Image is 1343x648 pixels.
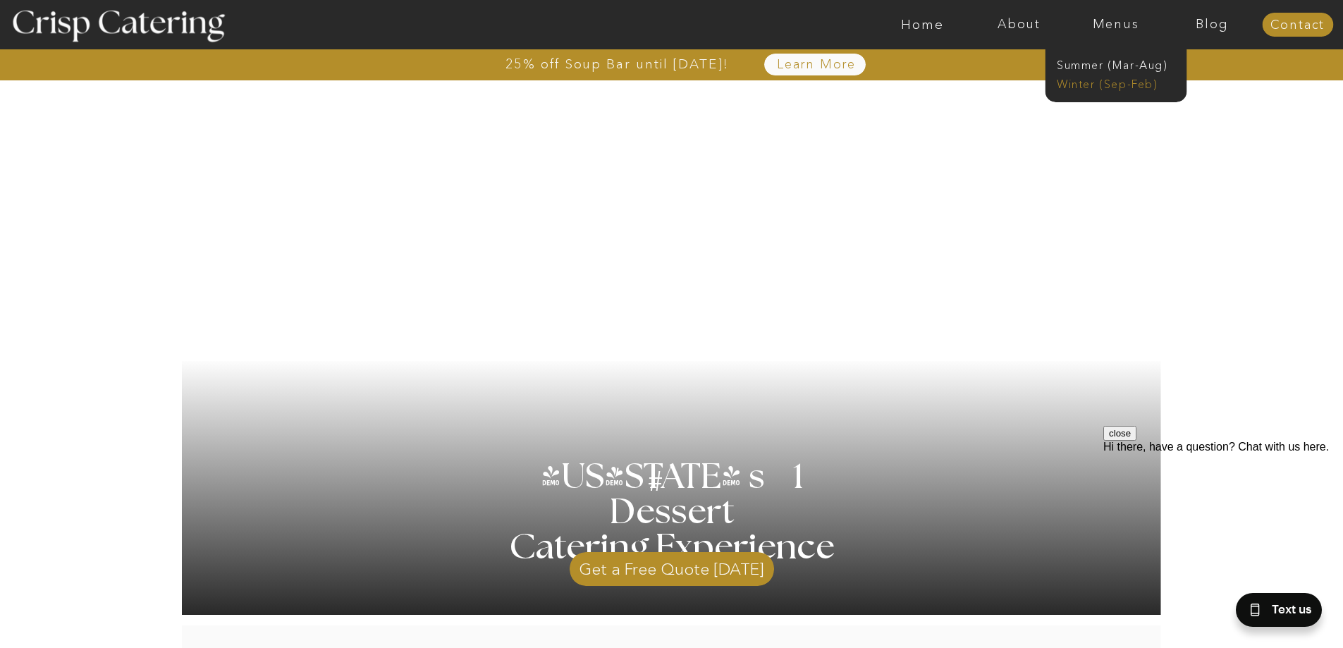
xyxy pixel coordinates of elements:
[874,18,971,32] a: Home
[1230,577,1343,648] iframe: podium webchat widget bubble
[589,460,646,495] h3: '
[1057,76,1172,90] a: Winter (Sep-Feb)
[744,58,889,72] a: Learn More
[1262,18,1333,32] a: Contact
[1103,426,1343,595] iframe: podium webchat widget prompt
[570,545,774,586] a: Get a Free Quote [DATE]
[492,460,852,566] h1: [US_STATE] s 1 Dessert Catering Experience
[617,467,697,508] h3: #
[1067,18,1164,32] a: Menus
[1164,18,1261,32] a: Blog
[455,57,780,71] a: 25% off Soup Bar until [DATE]!
[1057,57,1183,71] a: Summer (Mar-Aug)
[971,18,1067,32] a: About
